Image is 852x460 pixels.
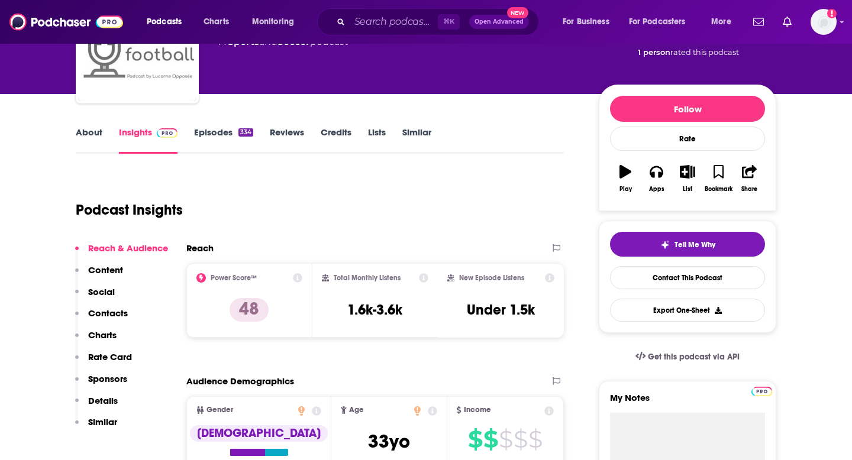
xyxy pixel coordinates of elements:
[230,298,269,322] p: 48
[683,186,692,193] div: List
[610,96,765,122] button: Follow
[196,12,236,31] a: Charts
[610,392,765,413] label: My Notes
[660,240,670,250] img: tell me why sparkle
[563,14,609,30] span: For Business
[507,7,528,18] span: New
[641,157,672,200] button: Apps
[206,406,233,414] span: Gender
[811,9,837,35] button: Show profile menu
[204,14,229,30] span: Charts
[186,375,294,387] h2: Audience Demographics
[75,373,127,395] button: Sponsors
[514,430,527,449] span: $
[347,301,402,319] h3: 1.6k-3.6k
[88,264,123,276] p: Content
[186,242,214,254] h2: Reach
[554,12,624,31] button: open menu
[157,128,177,138] img: Podchaser Pro
[244,12,309,31] button: open menu
[194,127,253,154] a: Episodes334
[75,329,117,351] button: Charts
[811,9,837,35] span: Logged in as NicolaLynch
[751,387,772,396] img: Podchaser Pro
[703,12,746,31] button: open menu
[350,12,438,31] input: Search podcasts, credits, & more...
[88,242,168,254] p: Reach & Audience
[610,157,641,200] button: Play
[321,127,351,154] a: Credits
[76,201,183,219] h1: Podcast Insights
[468,430,482,449] span: $
[75,264,123,286] button: Content
[75,395,118,417] button: Details
[610,127,765,151] div: Rate
[211,274,257,282] h2: Power Score™
[88,373,127,384] p: Sponsors
[610,232,765,257] button: tell me why sparkleTell Me Why
[827,9,837,18] svg: Add a profile image
[459,274,524,282] h2: New Episode Listens
[734,157,765,200] button: Share
[610,266,765,289] a: Contact This Podcast
[75,286,115,308] button: Social
[751,385,772,396] a: Pro website
[610,299,765,322] button: Export One-Sheet
[619,186,632,193] div: Play
[88,416,117,427] p: Similar
[711,14,731,30] span: More
[402,127,431,154] a: Similar
[811,9,837,35] img: User Profile
[75,242,168,264] button: Reach & Audience
[368,430,410,453] span: 33 yo
[626,342,749,371] a: Get this podcast via API
[670,48,739,57] span: rated this podcast
[778,12,796,32] a: Show notifications dropdown
[190,425,328,442] div: [DEMOGRAPHIC_DATA]
[75,307,128,329] button: Contacts
[368,127,386,154] a: Lists
[648,352,740,362] span: Get this podcast via API
[88,286,115,297] p: Social
[75,351,132,373] button: Rate Card
[270,127,304,154] a: Reviews
[672,157,703,200] button: List
[88,329,117,341] p: Charts
[741,186,757,193] div: Share
[349,406,364,414] span: Age
[75,416,117,438] button: Similar
[76,127,102,154] a: About
[528,430,542,449] span: $
[252,14,294,30] span: Monitoring
[703,157,734,200] button: Bookmark
[638,48,670,57] span: 1 person
[88,395,118,406] p: Details
[464,406,491,414] span: Income
[147,14,182,30] span: Podcasts
[467,301,535,319] h3: Under 1.5k
[138,12,197,31] button: open menu
[9,11,123,33] img: Podchaser - Follow, Share and Rate Podcasts
[705,186,732,193] div: Bookmark
[238,128,253,137] div: 334
[748,12,769,32] a: Show notifications dropdown
[469,15,529,29] button: Open AdvancedNew
[483,430,498,449] span: $
[621,12,703,31] button: open menu
[334,274,401,282] h2: Total Monthly Listens
[629,14,686,30] span: For Podcasters
[475,19,524,25] span: Open Advanced
[328,8,550,35] div: Search podcasts, credits, & more...
[499,430,512,449] span: $
[674,240,715,250] span: Tell Me Why
[88,307,128,319] p: Contacts
[438,14,460,30] span: ⌘ K
[88,351,132,362] p: Rate Card
[649,186,664,193] div: Apps
[119,127,177,154] a: InsightsPodchaser Pro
